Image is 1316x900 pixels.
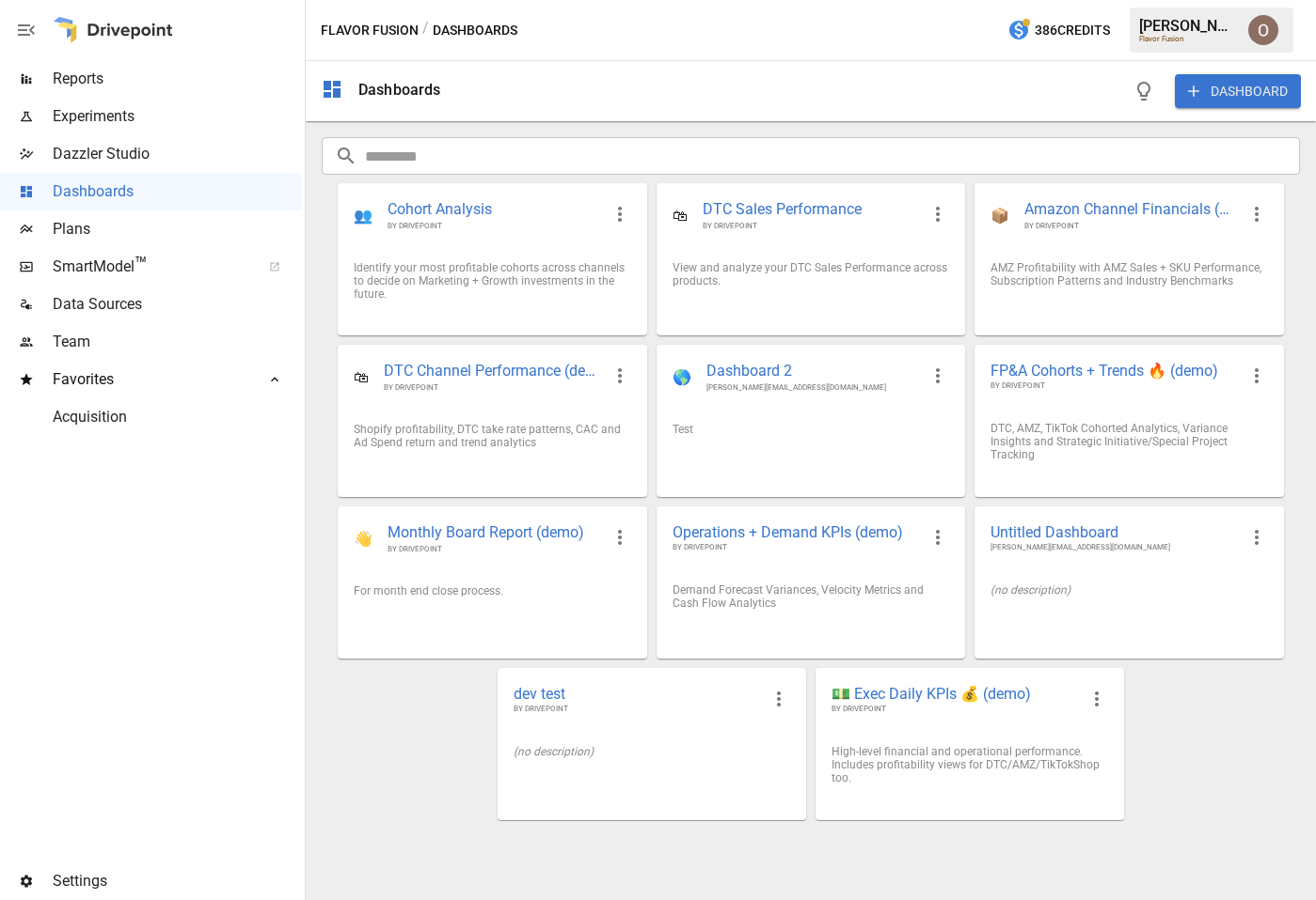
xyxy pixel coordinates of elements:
div: Flavor Fusion [1139,35,1237,43]
div: For month end close process. [354,584,630,597]
div: 🛍 [354,368,369,386]
button: Flavor Fusion [321,19,419,42]
span: Settings [53,870,301,892]
span: Dazzler Studio [53,143,301,165]
span: BY DRIVEPOINT [703,221,919,231]
span: Cohort Analysis [388,199,600,221]
div: (no description) [514,745,790,758]
span: BY DRIVEPOINT [388,544,600,554]
span: Team [53,331,301,353]
span: Dashboard 2 [706,361,919,382]
span: Amazon Channel Financials (demo) [1024,199,1237,221]
span: DTC Channel Performance (demo) [384,361,600,382]
div: AMZ Profitability with AMZ Sales + SKU Performance, Subscription Patterns and Industry Benchmarks [991,261,1267,287]
div: 👥 [354,207,373,225]
div: Test [673,423,949,436]
div: [PERSON_NAME] [1139,17,1237,35]
div: 📦 [991,207,1009,225]
span: Reports [53,68,301,90]
button: 386Credits [1000,13,1118,48]
span: 💵 Exec Daily KPIs 💰 (demo) [832,684,1078,704]
div: 🌎 [673,368,691,386]
span: Operations + Demand KPIs (demo) [673,522,919,542]
button: Oleksii Flok [1237,4,1290,56]
span: Favorites [53,368,248,391]
span: [PERSON_NAME][EMAIL_ADDRESS][DOMAIN_NAME] [991,542,1237,553]
span: BY DRIVEPOINT [832,704,1078,715]
span: Data Sources [53,293,301,316]
div: 👋 [354,530,373,548]
span: ™ [135,253,148,276]
span: [PERSON_NAME][EMAIL_ADDRESS][DOMAIN_NAME] [706,382,919,393]
div: / [422,19,429,42]
span: BY DRIVEPOINT [514,704,760,715]
div: 🛍 [673,207,688,225]
span: Acquisition [53,406,301,428]
button: DASHBOARD [1175,74,1301,108]
div: High-level financial and operational performance. Includes profitability views for DTC/AMZ/TikTok... [832,745,1108,784]
div: DTC, AMZ, TikTok Cohorted Analytics, Variance Insights and Strategic Initiative/Special Project T... [991,422,1267,461]
div: (no description) [991,583,1267,597]
span: DTC Sales Performance [703,199,919,221]
span: Dashboards [53,180,301,203]
span: Monthly Board Report (demo) [388,522,600,544]
div: Identify your most profitable cohorts across channels to decide on Marketing + Growth investments... [354,261,630,301]
span: Experiments [53,105,301,128]
div: Demand Forecast Variances, Velocity Metrics and Cash Flow Analytics [673,583,949,610]
span: BY DRIVEPOINT [388,221,600,231]
div: Shopify profitability, DTC take rate patterns, CAC and Ad Spend return and trend analytics [354,423,630,449]
div: Dashboards [358,81,441,99]
span: BY DRIVEPOINT [991,380,1237,392]
span: Untitled Dashboard [991,522,1237,542]
span: SmartModel [53,256,248,278]
span: 386 Credits [1035,19,1110,42]
div: View and analyze your DTC Sales Performance across products. [673,261,949,287]
span: BY DRIVEPOINT [1024,221,1237,231]
span: BY DRIVEPOINT [384,382,600,393]
span: Plans [53,218,301,241]
span: dev test [514,684,760,704]
span: FP&A Cohorts + Trends 🔥 (demo) [991,361,1237,380]
img: Oleksii Flok [1248,15,1278,45]
span: BY DRIVEPOINT [673,542,919,553]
